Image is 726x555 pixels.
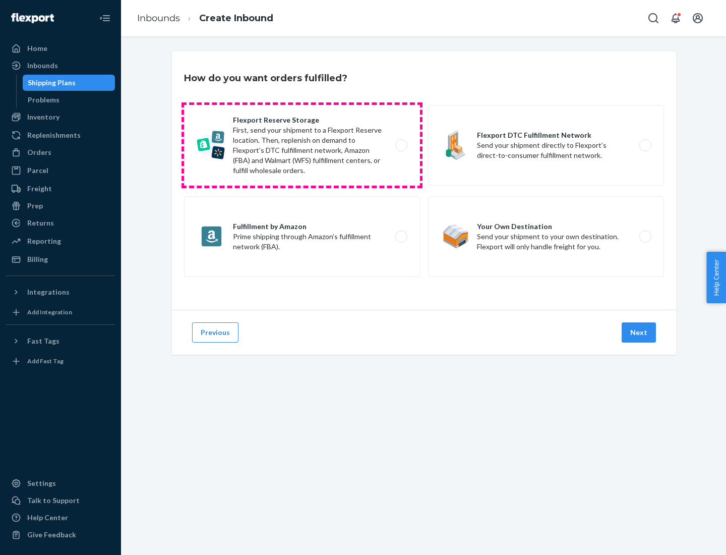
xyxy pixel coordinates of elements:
div: Orders [27,147,51,157]
a: Home [6,40,115,57]
a: Inbounds [137,13,180,24]
a: Orders [6,144,115,160]
div: Problems [28,95,59,105]
a: Prep [6,198,115,214]
h3: How do you want orders fulfilled? [184,72,347,85]
a: Inbounds [6,58,115,74]
button: Next [622,322,656,343]
div: Inventory [27,112,59,122]
div: Replenishments [27,130,81,140]
button: Open notifications [665,8,686,28]
button: Open Search Box [643,8,663,28]
div: Prep [27,201,43,211]
button: Integrations [6,284,115,300]
div: Freight [27,184,52,194]
div: Help Center [27,513,68,523]
a: Reporting [6,233,115,249]
a: Replenishments [6,127,115,143]
a: Inventory [6,109,115,125]
button: Help Center [706,252,726,303]
a: Add Fast Tag [6,353,115,369]
a: Create Inbound [199,13,273,24]
a: Returns [6,215,115,231]
div: Inbounds [27,61,58,71]
a: Problems [23,92,115,108]
div: Parcel [27,165,48,176]
div: Settings [27,478,56,488]
div: Reporting [27,236,61,246]
a: Billing [6,251,115,267]
a: Settings [6,475,115,491]
button: Previous [192,322,238,343]
div: Integrations [27,287,70,297]
button: Close Navigation [95,8,115,28]
a: Talk to Support [6,492,115,509]
a: Parcel [6,162,115,179]
div: Billing [27,254,48,264]
a: Help Center [6,510,115,526]
button: Fast Tags [6,333,115,349]
a: Add Integration [6,304,115,320]
button: Open account menu [688,8,708,28]
a: Shipping Plans [23,75,115,91]
div: Shipping Plans [28,78,76,88]
button: Give Feedback [6,527,115,543]
div: Add Integration [27,308,72,316]
ol: breadcrumbs [129,4,281,33]
div: Home [27,43,47,53]
div: Talk to Support [27,495,80,506]
div: Fast Tags [27,336,59,346]
a: Freight [6,181,115,197]
div: Add Fast Tag [27,357,64,365]
div: Give Feedback [27,530,76,540]
img: Flexport logo [11,13,54,23]
div: Returns [27,218,54,228]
